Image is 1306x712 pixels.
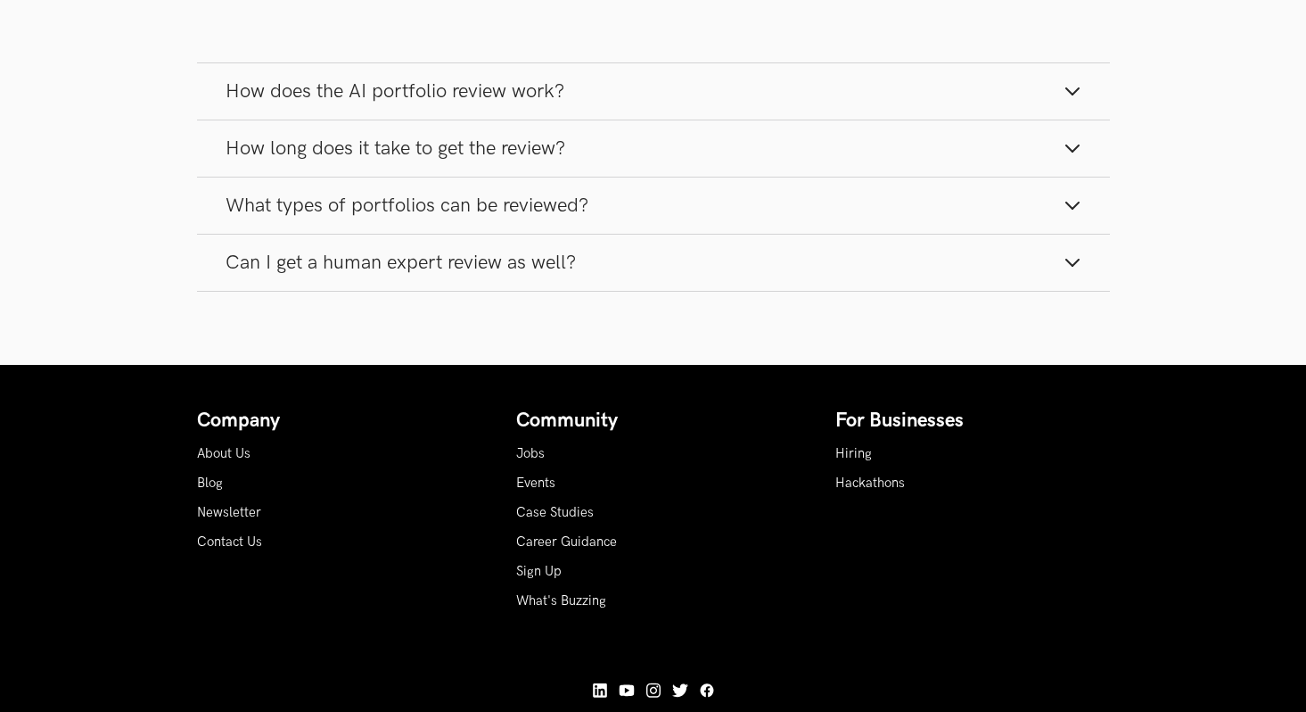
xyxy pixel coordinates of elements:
[516,476,555,491] a: Events
[197,178,1110,234] button: What types of portfolios can be reviewed?
[516,564,562,579] a: Sign Up
[516,593,606,609] a: What's Buzzing
[197,476,223,491] a: Blog
[835,476,905,491] a: Hackathons
[516,446,545,461] a: Jobs
[835,410,1110,433] h4: For Businesses
[197,235,1110,291] button: Can I get a human expert review as well?
[197,534,262,550] a: Contact Us
[516,410,791,433] h4: Community
[197,446,251,461] a: About Us
[197,410,472,433] h4: Company
[226,194,588,218] span: What types of portfolios can be reviewed?
[197,505,261,520] a: Newsletter
[226,137,565,161] span: How long does it take to get the review?
[226,79,564,103] span: How does the AI portfolio review work?
[835,446,872,461] a: Hiring
[226,251,576,275] span: Can I get a human expert review as well?
[516,534,617,550] a: Career Guidance
[197,63,1110,120] button: How does the AI portfolio review work?
[197,120,1110,177] button: How long does it take to get the review?
[516,505,594,520] a: Case Studies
